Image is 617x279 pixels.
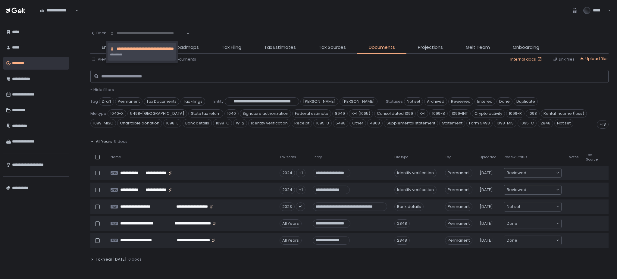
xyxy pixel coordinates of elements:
[240,109,291,118] span: Signature authorization
[520,204,556,210] input: Search for option
[569,155,579,159] span: Notes
[517,221,556,227] input: Search for option
[90,119,116,127] span: 1099-MISC
[429,109,448,118] span: 1099-B
[507,237,517,243] span: Done
[507,204,520,210] span: Not set
[480,170,493,176] span: [DATE]
[506,109,525,118] span: 1099-R
[445,236,472,245] span: Permanent
[417,109,428,118] span: K-1
[439,119,465,127] span: Statement
[300,97,338,106] span: [PERSON_NAME]
[448,97,473,106] span: Reviewed
[144,97,179,106] span: Tax Documents
[526,187,556,193] input: Search for option
[313,155,322,159] span: Entity
[445,155,452,159] span: Tag
[222,44,241,51] span: Tax Filing
[183,119,212,127] span: Bank details
[510,57,543,62] a: Internal docs
[394,155,408,159] span: File type
[480,187,493,193] span: [DATE]
[445,169,472,177] span: Permanent
[96,257,127,262] span: Tax Year [DATE]
[90,87,114,92] button: - Hide filters
[36,4,78,17] div: Search for option
[313,119,332,127] span: 1095-B
[117,119,162,127] span: Charitable donation
[394,202,424,211] div: Bank details
[418,44,443,51] span: Projections
[280,186,295,194] div: 2024
[514,97,538,106] span: Duplicate
[292,109,331,118] span: Federal estimate
[128,257,142,262] span: 0 docs
[507,170,526,176] span: Reviewed
[110,30,186,36] input: Search for option
[386,99,403,104] span: Statuses
[102,44,114,51] span: Entity
[213,119,232,127] span: 1099-G
[384,119,438,127] span: Supplemental statement
[445,202,472,211] span: Permanent
[280,236,302,245] div: All Years
[163,119,181,127] span: 1098-E
[445,219,472,228] span: Permanent
[367,119,383,127] span: 4868
[504,219,561,228] div: Search for option
[554,119,573,127] span: Not set
[394,169,437,177] div: Identity verification
[340,97,377,106] span: [PERSON_NAME]
[517,237,556,243] input: Search for option
[394,186,437,194] div: Identity verification
[504,202,561,211] div: Search for option
[449,109,471,118] span: 1099-INT
[507,221,517,227] span: Done
[507,187,526,193] span: Reviewed
[369,44,395,51] span: Documents
[538,119,553,127] span: 2848
[466,44,490,51] span: Gelt Team
[296,186,305,194] div: +1
[349,119,366,127] span: Other
[319,44,346,51] span: Tax Sources
[553,57,575,62] button: Link files
[99,97,114,106] span: Draft
[472,109,505,118] span: Crypto activity
[292,119,312,127] span: Receipt
[280,155,296,159] span: Tax Years
[504,236,561,245] div: Search for option
[333,119,348,127] span: 5498
[394,219,410,228] div: 2848
[92,57,133,62] button: View by: Tax years
[90,99,98,104] span: Tag
[332,109,348,118] span: 8949
[106,27,189,40] div: Search for option
[174,44,199,51] span: Roadmaps
[224,109,239,118] span: 1040
[513,44,539,51] span: Onboarding
[504,168,561,177] div: Search for option
[424,97,447,106] span: Archived
[526,109,540,118] span: 1098
[480,155,496,159] span: Uploaded
[480,204,493,209] span: [DATE]
[280,202,295,211] div: 2023
[96,139,112,144] span: All Years
[108,109,126,118] span: 1040-X
[296,202,305,211] div: +1
[233,119,247,127] span: W-2
[349,109,373,118] span: K-1 (1065)
[264,44,296,51] span: Tax Estimates
[114,139,127,144] span: 5 docs
[586,153,598,162] span: Tax Source
[480,238,493,243] span: [DATE]
[504,155,528,159] span: Review Status
[115,97,143,106] span: Permanent
[474,97,495,106] span: Entered
[137,44,151,51] span: To-Do
[526,170,556,176] input: Search for option
[248,119,290,127] span: Identity verification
